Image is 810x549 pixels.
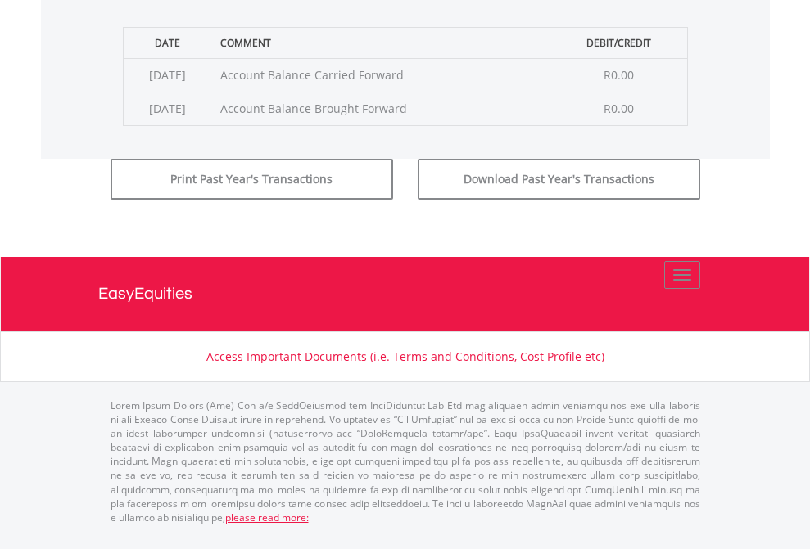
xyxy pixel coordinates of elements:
a: please read more: [225,511,309,524]
button: Download Past Year's Transactions [418,159,700,200]
th: Comment [212,27,551,58]
span: R0.00 [604,101,634,116]
td: Account Balance Carried Forward [212,58,551,92]
p: Lorem Ipsum Dolors (Ame) Con a/e SeddOeiusmod tem InciDiduntut Lab Etd mag aliquaen admin veniamq... [111,398,700,524]
a: EasyEquities [98,257,713,331]
th: Debit/Credit [551,27,687,58]
td: [DATE] [123,92,212,125]
td: [DATE] [123,58,212,92]
button: Print Past Year's Transactions [111,159,393,200]
span: R0.00 [604,67,634,83]
th: Date [123,27,212,58]
td: Account Balance Brought Forward [212,92,551,125]
a: Access Important Documents (i.e. Terms and Conditions, Cost Profile etc) [206,349,604,364]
